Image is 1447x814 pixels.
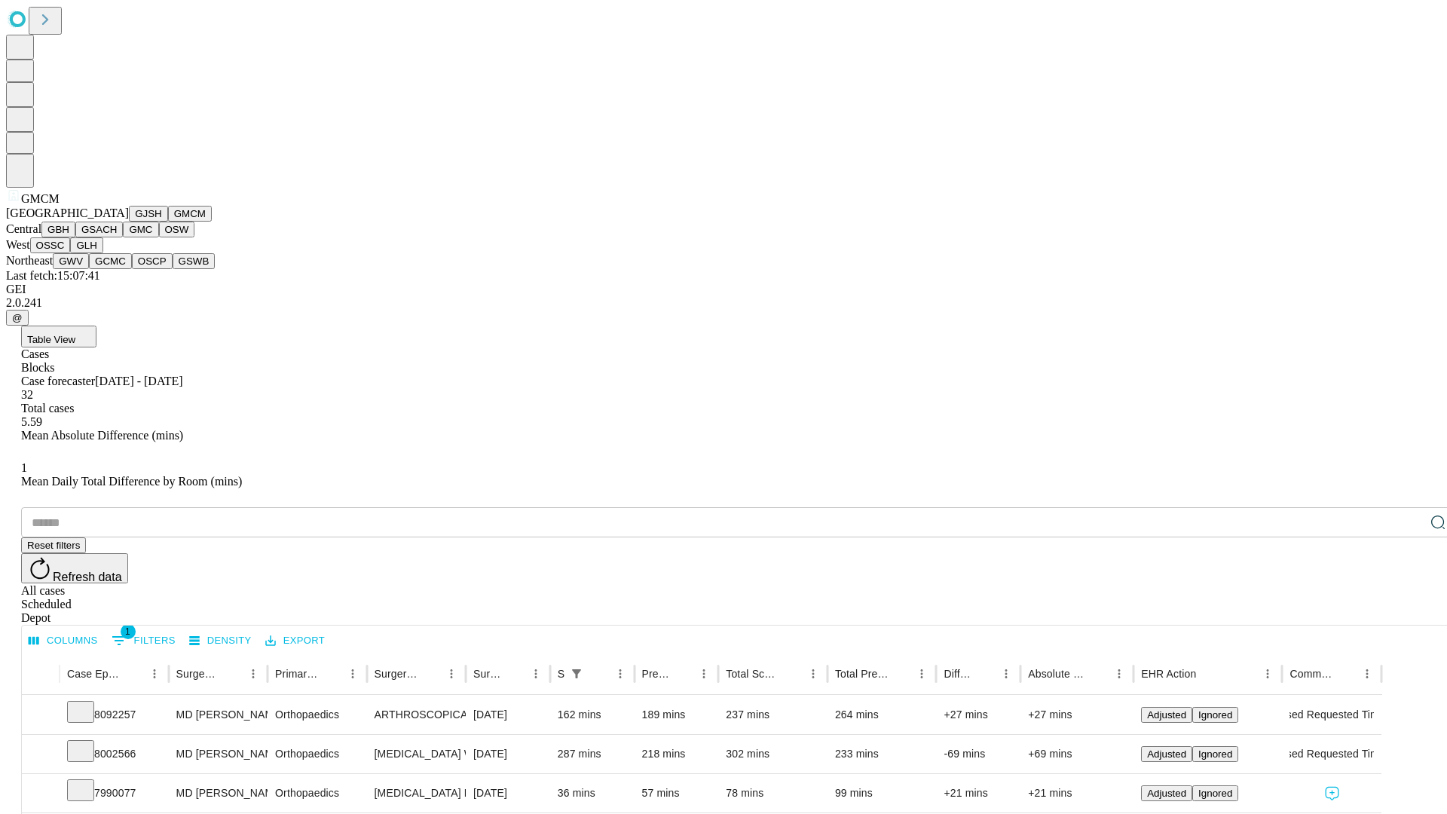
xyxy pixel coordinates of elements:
button: Refresh data [21,553,128,583]
div: Difference [944,668,973,680]
span: Used Requested Time [1278,696,1384,734]
div: 189 mins [642,696,711,734]
div: Comments [1289,668,1333,680]
button: Table View [21,326,96,347]
button: Sort [672,663,693,684]
button: Export [262,629,329,653]
button: Menu [1257,663,1278,684]
button: Sort [1335,663,1357,684]
div: 36 mins [558,774,627,812]
button: @ [6,310,29,326]
button: Menu [610,663,631,684]
div: Primary Service [275,668,319,680]
div: Surgeon Name [176,668,220,680]
div: 57 mins [642,774,711,812]
button: Show filters [108,629,179,653]
div: +27 mins [1028,696,1126,734]
button: Menu [1109,663,1130,684]
button: GSACH [75,222,123,237]
button: Ignored [1192,785,1238,801]
button: Menu [525,663,546,684]
button: Sort [222,663,243,684]
span: Used Requested Time [1278,735,1384,773]
button: GMC [123,222,158,237]
div: Used Requested Time [1289,735,1373,773]
span: Adjusted [1147,709,1186,721]
div: MD [PERSON_NAME] [PERSON_NAME] [176,735,260,773]
span: Adjusted [1147,748,1186,760]
div: [DATE] [473,696,543,734]
div: Orthopaedics [275,696,359,734]
div: +27 mins [944,696,1013,734]
div: 264 mins [835,696,929,734]
button: Menu [1357,663,1378,684]
div: +21 mins [944,774,1013,812]
button: GWV [53,253,89,269]
div: 2.0.241 [6,296,1441,310]
span: [GEOGRAPHIC_DATA] [6,207,129,219]
div: Orthopaedics [275,735,359,773]
div: Total Scheduled Duration [726,668,780,680]
div: 1 active filter [566,663,587,684]
button: OSW [159,222,195,237]
button: Sort [589,663,610,684]
span: 1 [121,624,136,639]
button: Sort [504,663,525,684]
button: Expand [29,702,52,729]
div: +69 mins [1028,735,1126,773]
div: Orthopaedics [275,774,359,812]
button: Adjusted [1141,746,1192,762]
span: Table View [27,334,75,345]
span: Refresh data [53,571,122,583]
div: EHR Action [1141,668,1196,680]
div: Scheduled In Room Duration [558,668,564,680]
button: Adjusted [1141,785,1192,801]
span: GMCM [21,192,60,205]
button: GLH [70,237,102,253]
button: Sort [1198,663,1219,684]
div: [DATE] [473,735,543,773]
button: Menu [693,663,714,684]
button: Sort [420,663,441,684]
button: Sort [321,663,342,684]
div: Total Predicted Duration [835,668,889,680]
span: Mean Absolute Difference (mins) [21,429,183,442]
div: 8092257 [67,696,161,734]
div: [MEDICAL_DATA] MEDIAL OR LATERAL MENISCECTOMY [375,774,458,812]
div: 162 mins [558,696,627,734]
div: Surgery Date [473,668,503,680]
div: -69 mins [944,735,1013,773]
div: [DATE] [473,774,543,812]
div: Predicted In Room Duration [642,668,671,680]
button: OSSC [30,237,71,253]
span: Mean Daily Total Difference by Room (mins) [21,475,242,488]
div: 78 mins [726,774,820,812]
button: Menu [342,663,363,684]
button: Adjusted [1141,707,1192,723]
button: GCMC [89,253,132,269]
span: Ignored [1198,748,1232,760]
div: ARTHROSCOPICALLY AIDED ACL RECONSTRUCTION [375,696,458,734]
button: GJSH [129,206,168,222]
div: 8002566 [67,735,161,773]
button: Menu [243,663,264,684]
span: Ignored [1198,709,1232,721]
button: GBH [41,222,75,237]
div: 287 mins [558,735,627,773]
span: Northeast [6,254,53,267]
button: Ignored [1192,707,1238,723]
button: Sort [974,663,996,684]
div: MD [PERSON_NAME] [PERSON_NAME] [176,696,260,734]
span: Total cases [21,402,74,415]
button: Expand [29,781,52,807]
button: Ignored [1192,746,1238,762]
span: Last fetch: 15:07:41 [6,269,100,282]
button: Select columns [25,629,102,653]
div: 99 mins [835,774,929,812]
button: Menu [441,663,462,684]
span: Case forecaster [21,375,95,387]
button: Menu [996,663,1017,684]
button: Menu [144,663,165,684]
div: Used Requested Time [1289,696,1373,734]
button: Sort [890,663,911,684]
